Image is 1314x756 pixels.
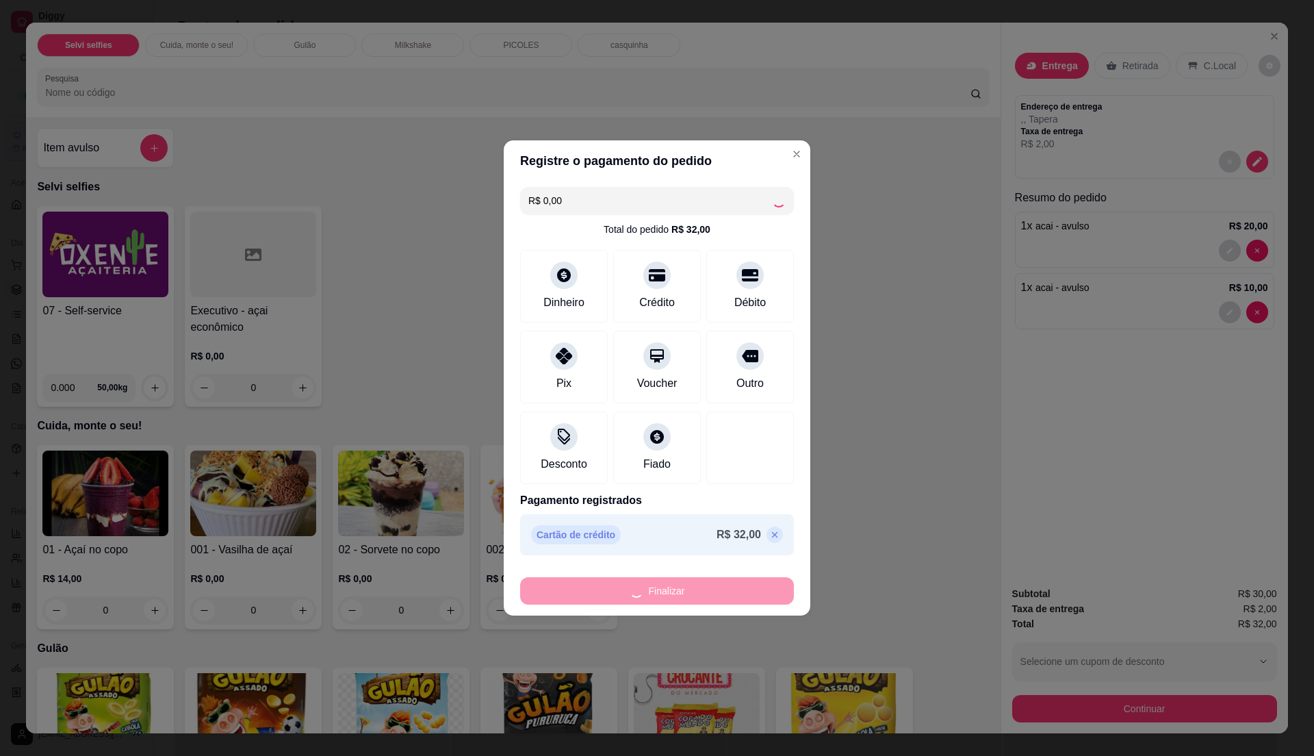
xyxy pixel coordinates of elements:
div: Voucher [637,375,678,392]
div: Pix [556,375,571,392]
div: Loading [772,194,786,207]
div: Desconto [541,456,587,473]
input: Ex.: hambúrguer de cordeiro [528,187,772,214]
div: Outro [736,375,764,392]
div: Crédito [639,294,675,311]
p: R$ 32,00 [717,527,761,543]
div: R$ 32,00 [671,223,710,236]
p: Cartão de crédito [531,525,621,544]
div: Débito [734,294,766,311]
div: Total do pedido [604,223,710,236]
p: Pagamento registrados [520,492,794,509]
button: Close [786,143,808,165]
div: Dinheiro [543,294,584,311]
header: Registre o pagamento do pedido [504,140,810,181]
div: Fiado [643,456,671,473]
